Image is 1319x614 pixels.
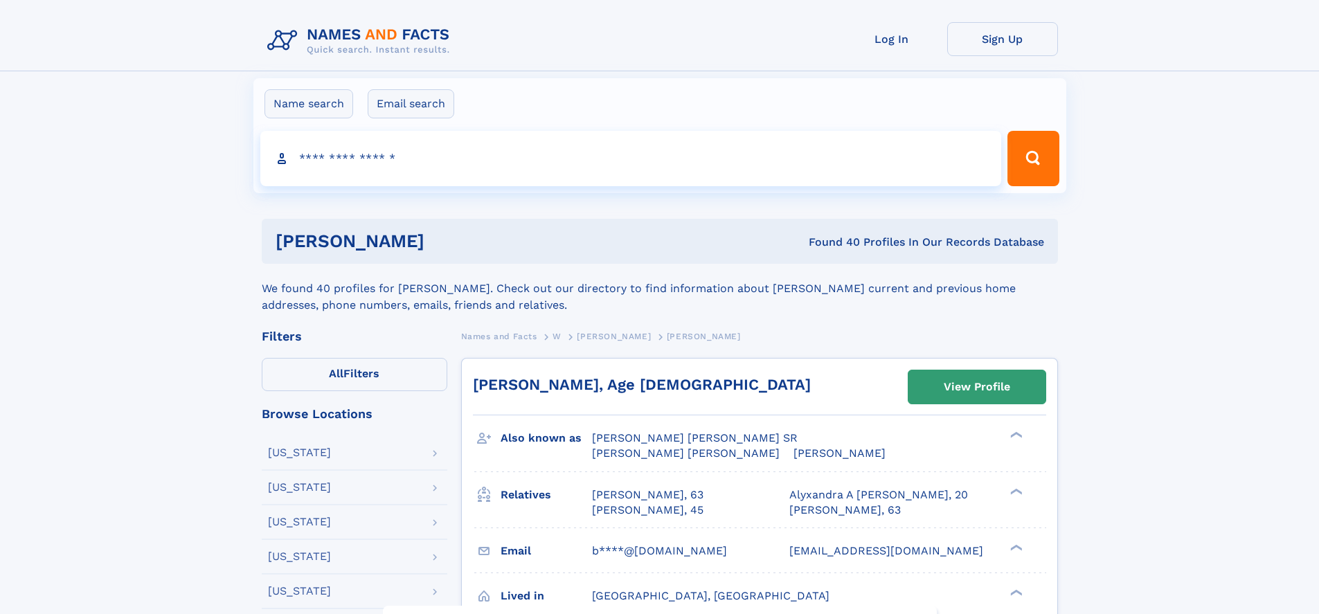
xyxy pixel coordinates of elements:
div: ❯ [1007,487,1023,496]
h1: [PERSON_NAME] [276,233,617,250]
a: [PERSON_NAME], 63 [789,503,901,518]
span: [PERSON_NAME] [577,332,651,341]
a: [PERSON_NAME], Age [DEMOGRAPHIC_DATA] [473,376,811,393]
a: W [553,327,562,345]
a: Log In [836,22,947,56]
h3: Also known as [501,426,592,450]
div: [US_STATE] [268,551,331,562]
div: [US_STATE] [268,586,331,597]
label: Filters [262,358,447,391]
div: Browse Locations [262,408,447,420]
a: View Profile [908,370,1046,404]
span: [GEOGRAPHIC_DATA], [GEOGRAPHIC_DATA] [592,589,829,602]
a: [PERSON_NAME], 45 [592,503,703,518]
a: Alyxandra A [PERSON_NAME], 20 [789,487,968,503]
div: ❯ [1007,588,1023,597]
div: We found 40 profiles for [PERSON_NAME]. Check out our directory to find information about [PERSON... [262,264,1058,314]
label: Name search [264,89,353,118]
h3: Email [501,539,592,563]
a: Names and Facts [461,327,537,345]
a: [PERSON_NAME], 63 [592,487,703,503]
span: All [329,367,343,380]
input: search input [260,131,1002,186]
div: [US_STATE] [268,516,331,527]
span: W [553,332,562,341]
span: [EMAIL_ADDRESS][DOMAIN_NAME] [789,544,983,557]
div: Found 40 Profiles In Our Records Database [616,235,1044,250]
div: ❯ [1007,543,1023,552]
span: [PERSON_NAME] [PERSON_NAME] SR [592,431,798,444]
h3: Lived in [501,584,592,608]
div: [US_STATE] [268,482,331,493]
label: Email search [368,89,454,118]
span: [PERSON_NAME] [PERSON_NAME] [592,446,780,460]
div: ❯ [1007,431,1023,440]
img: Logo Names and Facts [262,22,461,60]
button: Search Button [1007,131,1059,186]
h3: Relatives [501,483,592,507]
div: Filters [262,330,447,343]
span: [PERSON_NAME] [793,446,886,460]
a: [PERSON_NAME] [577,327,651,345]
div: View Profile [944,371,1010,403]
span: [PERSON_NAME] [667,332,741,341]
div: [US_STATE] [268,447,331,458]
a: Sign Up [947,22,1058,56]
